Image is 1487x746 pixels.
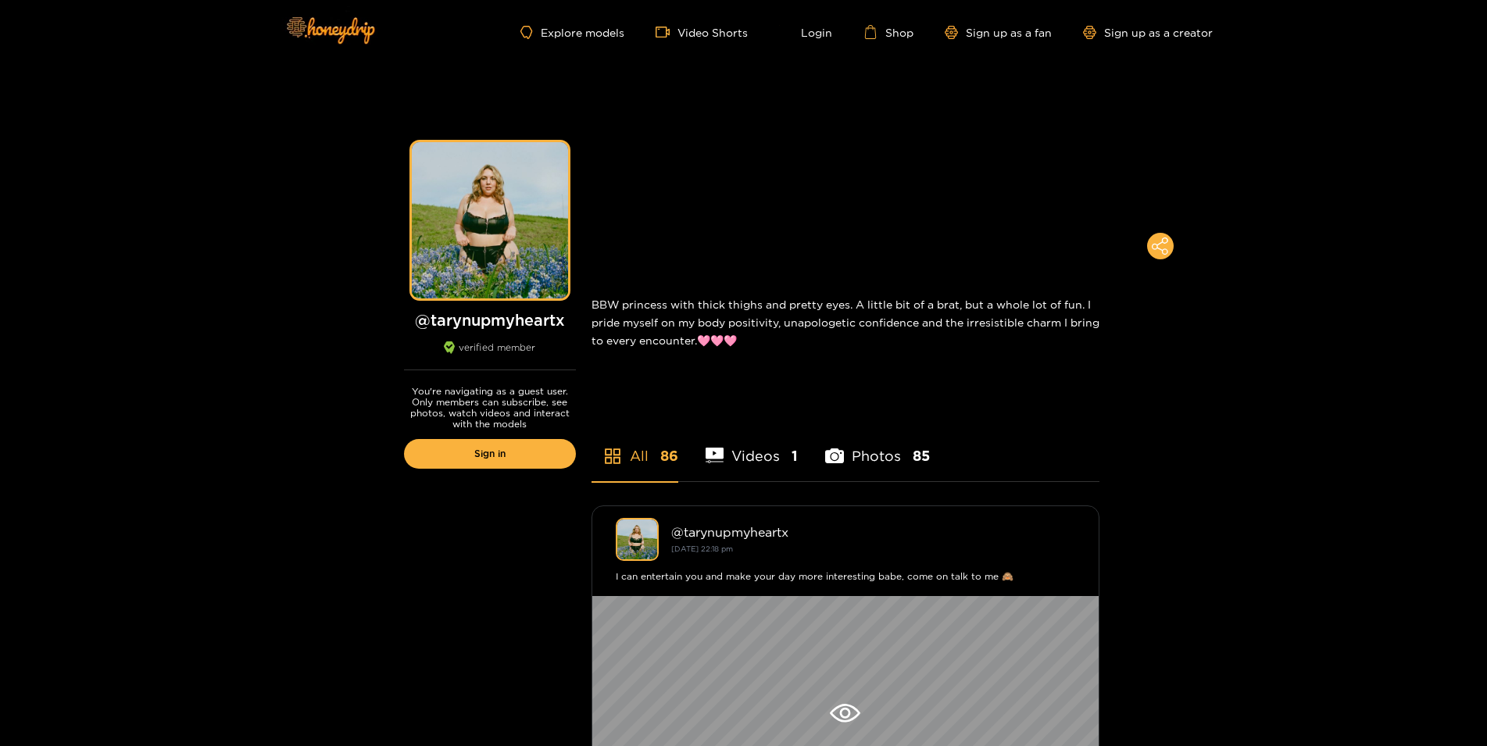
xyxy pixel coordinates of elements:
li: Videos [706,411,799,481]
span: appstore [603,447,622,466]
small: [DATE] 22:18 pm [671,544,733,553]
p: You're navigating as a guest user. Only members can subscribe, see photos, watch videos and inter... [404,386,576,430]
a: Login [779,25,832,39]
div: BBW princess with thick thighs and pretty eyes. A little bit of a brat, but a whole lot of fun. I... [592,283,1099,362]
div: @ tarynupmyheartx [671,525,1075,539]
a: Explore models [520,26,624,39]
div: verified member [404,341,576,370]
a: Sign in [404,439,576,469]
span: 85 [913,446,930,466]
li: All [592,411,678,481]
a: Sign up as a fan [945,26,1052,39]
div: I can entertain you and make your day more interesting babe, come on talk to me 🙈 [616,569,1075,584]
img: tarynupmyheartx [616,518,659,561]
span: 86 [660,446,678,466]
a: Sign up as a creator [1083,26,1213,39]
li: Photos [825,411,930,481]
span: 1 [792,446,798,466]
span: video-camera [656,25,677,39]
a: Shop [863,25,913,39]
a: Video Shorts [656,25,748,39]
h1: @ tarynupmyheartx [404,310,576,330]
